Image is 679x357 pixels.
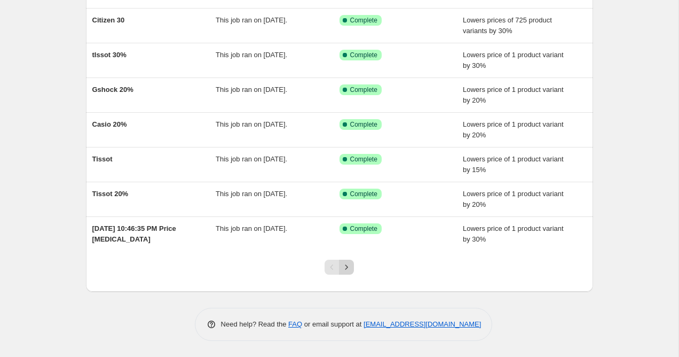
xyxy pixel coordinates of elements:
span: Complete [350,120,377,129]
span: Gshock 20% [92,86,133,94]
span: This job ran on [DATE]. [216,86,287,94]
nav: Pagination [325,260,354,275]
span: This job ran on [DATE]. [216,16,287,24]
span: Lowers price of 1 product variant by 20% [463,86,564,104]
button: Next [339,260,354,275]
span: Lowers price of 1 product variant by 20% [463,120,564,139]
span: Complete [350,86,377,94]
span: Lowers prices of 725 product variants by 30% [463,16,552,35]
span: Tissot [92,155,113,163]
span: Complete [350,190,377,198]
span: Need help? Read the [221,320,289,328]
span: This job ran on [DATE]. [216,155,287,163]
span: Complete [350,16,377,25]
span: Lowers price of 1 product variant by 15% [463,155,564,174]
span: Lowers price of 1 product variant by 30% [463,224,564,243]
span: This job ran on [DATE]. [216,190,287,198]
span: Lowers price of 1 product variant by 30% [463,51,564,69]
span: or email support at [302,320,364,328]
a: [EMAIL_ADDRESS][DOMAIN_NAME] [364,320,481,328]
span: Casio 20% [92,120,127,128]
span: This job ran on [DATE]. [216,51,287,59]
span: tIssot 30% [92,51,127,59]
span: This job ran on [DATE]. [216,120,287,128]
span: Complete [350,224,377,233]
span: This job ran on [DATE]. [216,224,287,232]
span: Complete [350,51,377,59]
span: Citizen 30 [92,16,125,24]
span: Lowers price of 1 product variant by 20% [463,190,564,208]
span: Complete [350,155,377,164]
a: FAQ [288,320,302,328]
span: Tissot 20% [92,190,129,198]
span: [DATE] 10:46:35 PM Price [MEDICAL_DATA] [92,224,176,243]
